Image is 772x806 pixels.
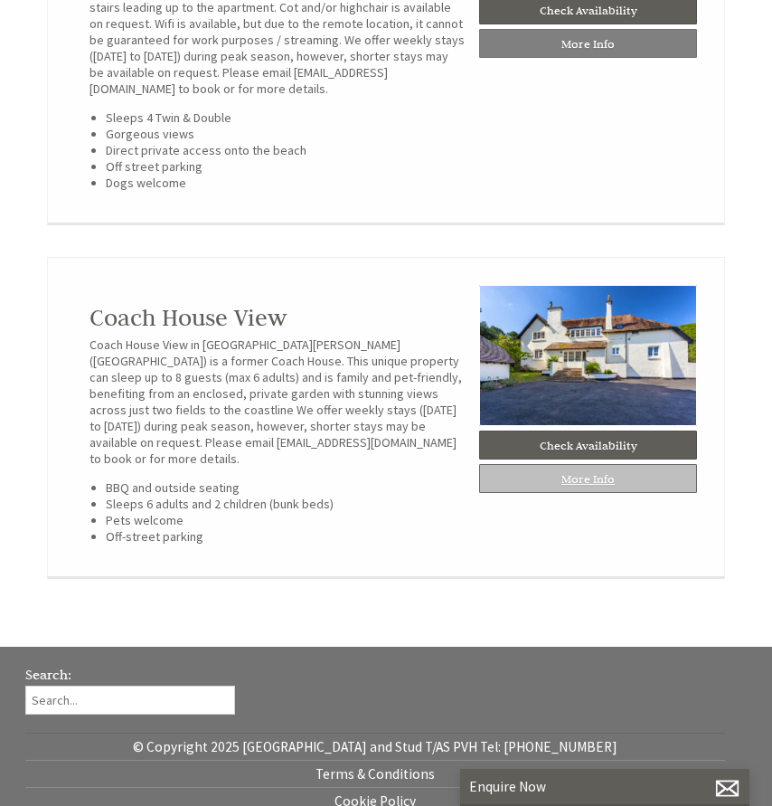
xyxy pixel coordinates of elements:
[106,109,465,126] li: Sleeps 4 Twin & Double
[106,158,465,175] li: Off street parking
[25,734,725,761] a: © Copyright 2025 [GEOGRAPHIC_DATA] and Stud T/AS PVH Tel: [PHONE_NUMBER]
[106,142,465,158] li: Direct private access onto the beach
[106,496,465,512] li: Sleeps 6 adults and 2 children (bunk beds)
[106,528,465,545] li: Off-street parking
[89,337,465,467] p: Coach House View in [GEOGRAPHIC_DATA][PERSON_NAME] ([GEOGRAPHIC_DATA]) is a former Coach House. T...
[25,666,235,683] h3: Search:
[106,479,465,496] li: BBQ and outside seating
[106,175,465,191] li: Dogs welcome
[89,303,287,332] a: Coach House View
[106,512,465,528] li: Pets welcome
[469,778,740,795] p: Enquire Now
[479,285,697,426] img: Coach_House_1.original.jpg
[25,761,725,788] a: Terms & Conditions
[479,431,697,460] a: Check Availability
[479,29,697,58] a: More Info
[25,686,235,715] input: Search...
[479,464,697,493] a: More Info
[106,126,465,142] li: Gorgeous views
